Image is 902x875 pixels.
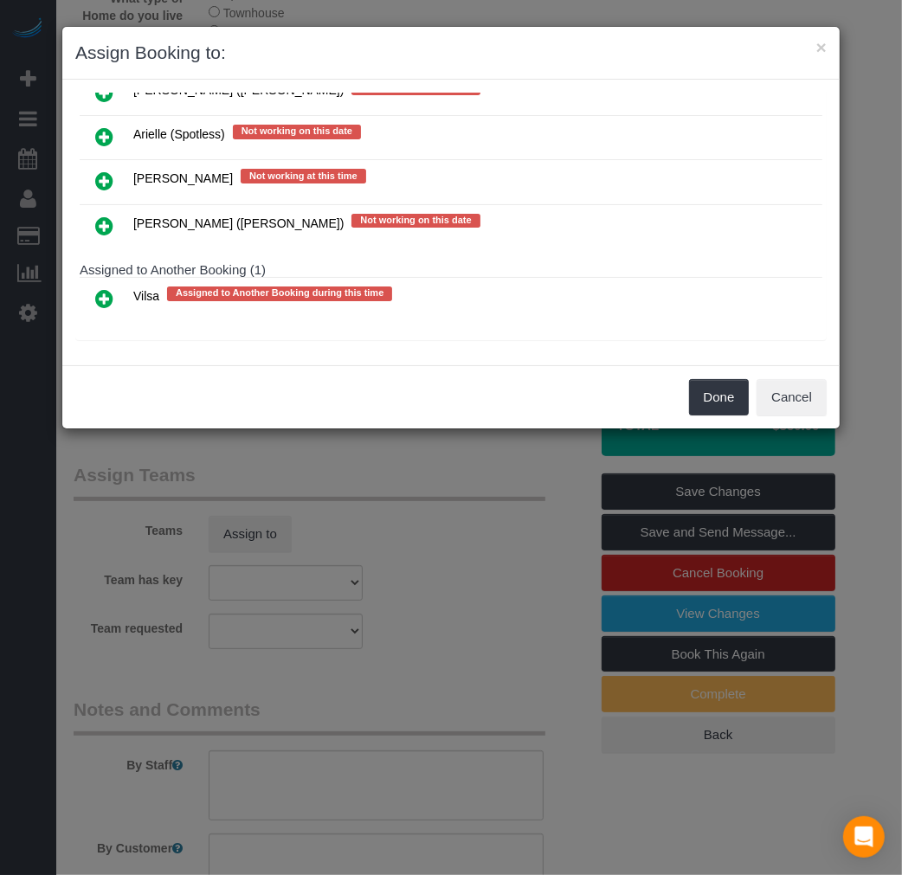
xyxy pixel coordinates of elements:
[133,216,345,230] span: [PERSON_NAME] ([PERSON_NAME])
[843,816,885,858] div: Open Intercom Messenger
[757,379,827,415] button: Cancel
[816,38,827,56] button: ×
[689,379,750,415] button: Done
[241,169,366,183] span: Not working at this time
[133,290,159,304] span: Vilsa
[133,128,225,142] span: Arielle (Spotless)
[167,286,392,300] span: Assigned to Another Booking during this time
[351,214,480,228] span: Not working on this date
[133,172,233,186] span: [PERSON_NAME]
[75,40,827,66] h3: Assign Booking to:
[80,263,822,278] h4: Assigned to Another Booking (1)
[233,125,361,138] span: Not working on this date
[133,84,345,98] span: [PERSON_NAME] ([PERSON_NAME])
